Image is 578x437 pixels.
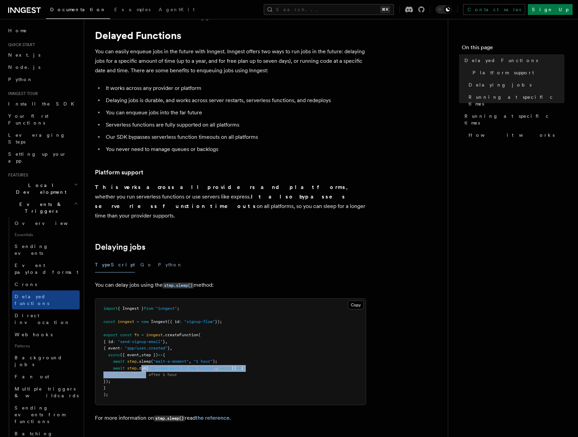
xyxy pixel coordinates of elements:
[12,217,80,229] a: Overview
[156,306,177,311] span: "inngest"
[125,346,167,350] span: "app/user.created"
[8,27,27,34] span: Home
[179,319,182,324] span: :
[5,179,80,198] button: Local Development
[104,132,366,142] li: Our SDK bypasses serverless function timeouts on all platforms
[5,24,80,37] a: Home
[470,66,564,79] a: Platform support
[163,339,165,344] span: }
[140,257,153,272] button: Go
[220,366,232,370] span: async
[141,332,144,337] span: =
[5,98,80,110] a: Install the SDK
[5,49,80,61] a: Next.js
[15,405,65,424] span: Sending events from functions
[118,319,134,324] span: inngest
[144,306,153,311] span: from
[137,359,151,364] span: .sleep
[213,359,217,364] span: );
[103,385,106,390] span: }
[462,54,564,66] a: Delayed Functions
[104,145,366,154] li: You never need to manage queues or backlogs
[215,366,217,370] span: ,
[155,2,199,18] a: AgentKit
[348,301,364,309] button: Copy
[469,81,532,88] span: Delaying jobs
[241,366,243,370] span: {
[462,110,564,129] a: Running at specific times
[236,366,241,370] span: =>
[103,332,118,337] span: export
[127,366,137,370] span: step
[118,306,144,311] span: { Inngest }
[5,61,80,73] a: Node.js
[5,129,80,148] a: Leveraging Steps
[232,366,236,370] span: ()
[184,319,215,324] span: "signup-flow"
[12,278,80,290] a: Crons
[110,2,155,18] a: Examples
[103,379,111,384] span: });
[12,328,80,341] a: Webhooks
[5,73,80,85] a: Python
[12,341,80,351] span: Patterns
[8,132,65,145] span: Leveraging Steps
[113,366,125,370] span: await
[153,359,189,364] span: "wait-a-moment"
[163,332,198,337] span: .createFunction
[154,416,185,421] code: step.sleep()
[95,413,366,423] p: For more information on read .
[12,240,80,259] a: Sending events
[167,346,170,350] span: }
[113,339,115,344] span: :
[15,294,49,306] span: Delayed functions
[15,244,48,256] span: Sending events
[148,366,215,370] span: "do-some-work-in-the-future"
[196,415,230,421] a: the reference
[5,198,80,217] button: Events & Triggers
[8,151,66,164] span: Setting up your app
[137,319,139,324] span: =
[104,108,366,117] li: You can enqueue jobs into the far future
[113,359,125,364] span: await
[12,259,80,278] a: Event payload format
[194,359,213,364] span: "1 hour"
[95,280,366,290] p: You can delay jobs using the method:
[50,7,106,12] span: Documentation
[103,306,118,311] span: import
[12,383,80,402] a: Multiple triggers & wildcards
[5,201,74,214] span: Events & Triggers
[8,77,33,82] span: Python
[5,110,80,129] a: Your first Functions
[139,353,141,357] span: ,
[163,353,165,357] span: {
[12,229,80,240] span: Essentials
[95,168,143,177] a: Platform support
[127,359,137,364] span: step
[15,282,37,287] span: Crons
[463,4,525,15] a: Contact sales
[15,263,78,275] span: Event payload format
[118,339,163,344] span: "send-signup-email"
[103,319,115,324] span: const
[104,96,366,105] li: Delaying jobs is durable, and works across server restarts, serverless functions, and redeploys
[104,120,366,130] li: Serverless functions are fully supported on all platforms
[8,64,40,70] span: Node.js
[15,221,84,226] span: Overview
[462,43,564,54] h4: On this page
[103,339,113,344] span: { id
[120,353,139,357] span: ({ event
[15,374,49,379] span: Fan out
[151,319,167,324] span: Inngest
[528,4,573,15] a: Sign Up
[464,113,564,126] span: Running at specific times
[158,353,163,357] span: =>
[15,313,70,325] span: Direct invocation
[95,47,366,75] p: You can easily enqueue jobs in the future with Inngest. Inngest offers two ways to run jobs in th...
[120,332,132,337] span: const
[167,319,179,324] span: ({ id
[473,69,534,76] span: Platform support
[134,332,139,337] span: fn
[12,309,80,328] a: Direct invocation
[151,359,153,364] span: (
